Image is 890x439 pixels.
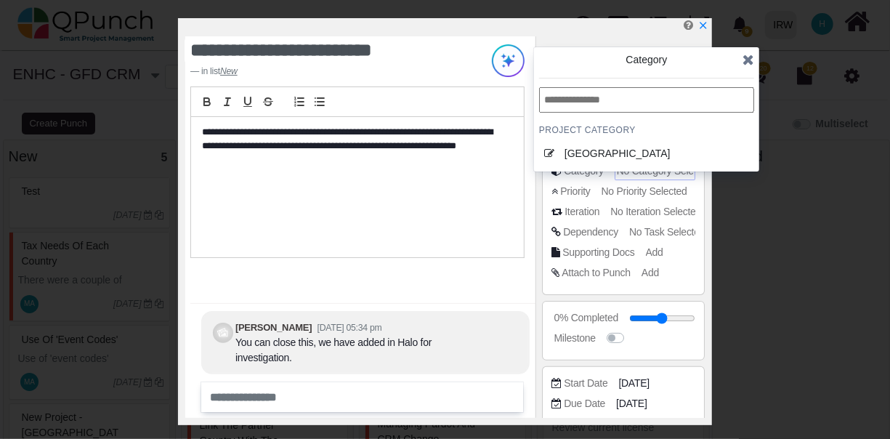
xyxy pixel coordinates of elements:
i: Edit Punch [684,20,693,31]
h4: PROJECT CATEGORY [539,124,754,136]
span: No Priority Selected [602,185,687,197]
span: [DATE] [616,396,647,411]
div: Created By : [547,44,601,60]
div: Start Date [564,376,607,391]
div: Planned [562,416,598,432]
div: [GEOGRAPHIC_DATA] [565,146,700,161]
div: Dependency [563,225,618,240]
span: No Task Selected [629,226,705,238]
div: Attach to Punch [562,265,631,281]
div: Priority [560,184,590,199]
span: No Category Selected [617,165,712,177]
img: Try writing with AI [492,44,525,77]
span: Add [646,246,663,258]
footer: in list [190,65,465,78]
div: Supporting Docs [562,245,634,260]
svg: x [698,20,708,31]
div: Due Date [564,396,605,411]
div: You can close this, we have added in Halo for investigation. [235,335,490,366]
span: Category [626,54,668,65]
cite: Source Title [220,66,238,76]
div: [PERSON_NAME] [611,44,692,60]
b: [PERSON_NAME] [235,322,312,333]
div: 0% Completed [554,310,618,326]
span: [DATE] [618,376,649,391]
span: Add [642,267,659,278]
u: New [220,66,238,76]
div: Milestone [554,331,596,346]
span: 8 [610,416,615,432]
span: No Iteration Selected [610,206,701,217]
small: [DATE] 05:34 pm [317,323,382,333]
div: Iteration [565,204,599,219]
